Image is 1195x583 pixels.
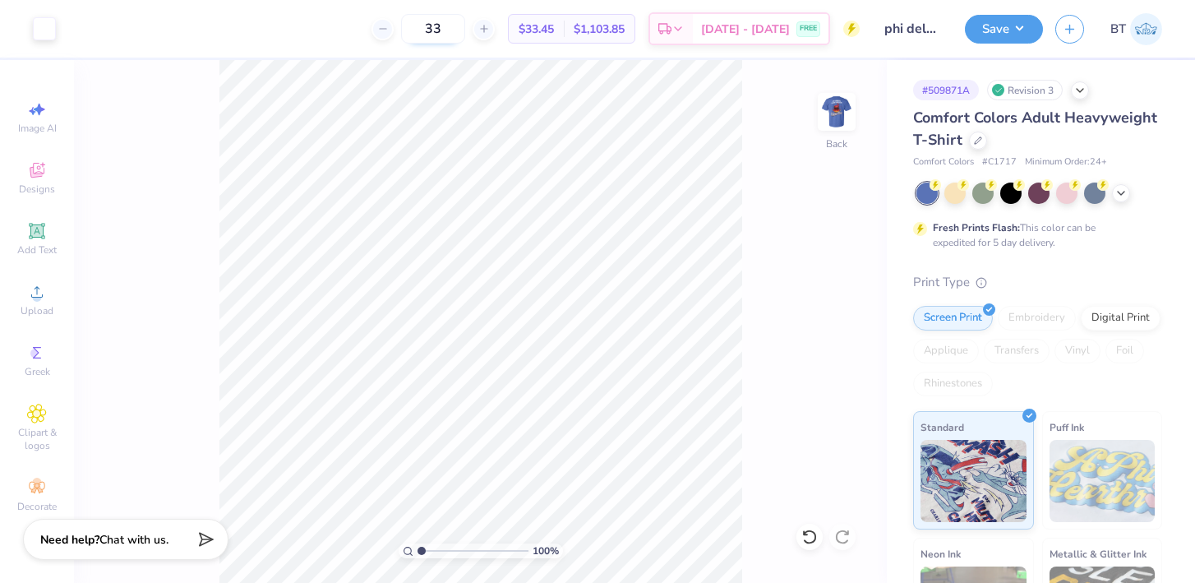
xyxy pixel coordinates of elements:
div: Foil [1105,339,1144,363]
span: BT [1110,20,1126,39]
span: # C1717 [982,155,1017,169]
img: Puff Ink [1050,440,1156,522]
span: Neon Ink [920,545,961,562]
span: Designs [19,183,55,196]
div: Digital Print [1081,306,1160,331]
strong: Need help? [40,532,99,548]
span: Add Text [17,243,57,257]
div: Embroidery [998,306,1076,331]
div: Rhinestones [913,372,993,396]
span: Metallic & Glitter Ink [1050,545,1147,562]
span: $33.45 [519,21,554,38]
div: This color can be expedited for 5 day delivery. [933,220,1135,250]
input: Untitled Design [872,12,953,45]
a: BT [1110,13,1162,45]
strong: Fresh Prints Flash: [933,221,1020,234]
div: Applique [913,339,979,363]
span: Image AI [18,122,57,135]
img: Back [820,95,853,128]
div: Back [826,136,847,151]
span: FREE [800,23,817,35]
div: Vinyl [1054,339,1100,363]
span: $1,103.85 [574,21,625,38]
span: Comfort Colors [913,155,974,169]
img: Browning Trainer [1130,13,1162,45]
span: Upload [21,304,53,317]
input: – – [401,14,465,44]
span: Puff Ink [1050,419,1084,436]
span: Standard [920,419,964,436]
div: Revision 3 [987,80,1063,100]
span: Chat with us. [99,532,168,548]
div: Print Type [913,273,1162,292]
span: Clipart & logos [8,426,66,452]
span: [DATE] - [DATE] [701,21,790,38]
div: Screen Print [913,306,993,331]
span: Greek [25,365,50,378]
div: Transfers [984,339,1050,363]
span: Decorate [17,500,57,513]
img: Standard [920,440,1027,522]
span: 100 % [533,544,559,558]
div: # 509871A [913,80,979,100]
span: Minimum Order: 24 + [1025,155,1107,169]
button: Save [965,15,1043,44]
span: Comfort Colors Adult Heavyweight T-Shirt [913,108,1157,150]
